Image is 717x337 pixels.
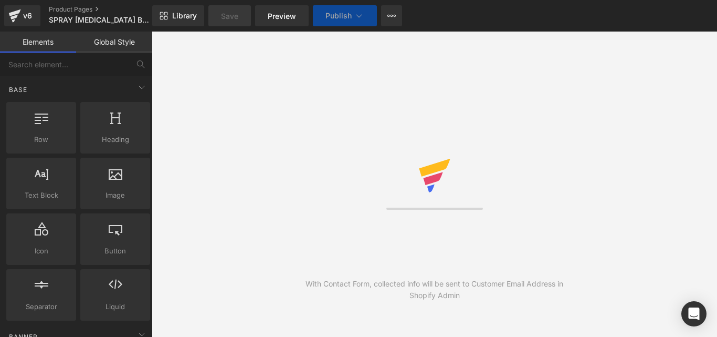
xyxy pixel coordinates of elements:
[325,12,352,20] span: Publish
[172,11,197,21] span: Library
[83,301,147,312] span: Liquid
[76,32,152,53] a: Global Style
[255,5,309,26] a: Preview
[83,134,147,145] span: Heading
[9,190,73,201] span: Text Block
[9,301,73,312] span: Separator
[4,5,40,26] a: v6
[9,246,73,257] span: Icon
[8,85,28,95] span: Base
[49,16,150,24] span: SPRAY [MEDICAL_DATA] BRAZOS
[152,5,204,26] a: New Library
[21,9,34,23] div: v6
[313,5,377,26] button: Publish
[83,246,147,257] span: Button
[268,11,296,22] span: Preview
[83,190,147,201] span: Image
[381,5,402,26] button: More
[221,11,238,22] span: Save
[9,134,73,145] span: Row
[293,278,576,301] div: With Contact Form, collected info will be sent to Customer Email Address in Shopify Admin
[681,301,707,326] div: Open Intercom Messenger
[49,5,170,14] a: Product Pages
